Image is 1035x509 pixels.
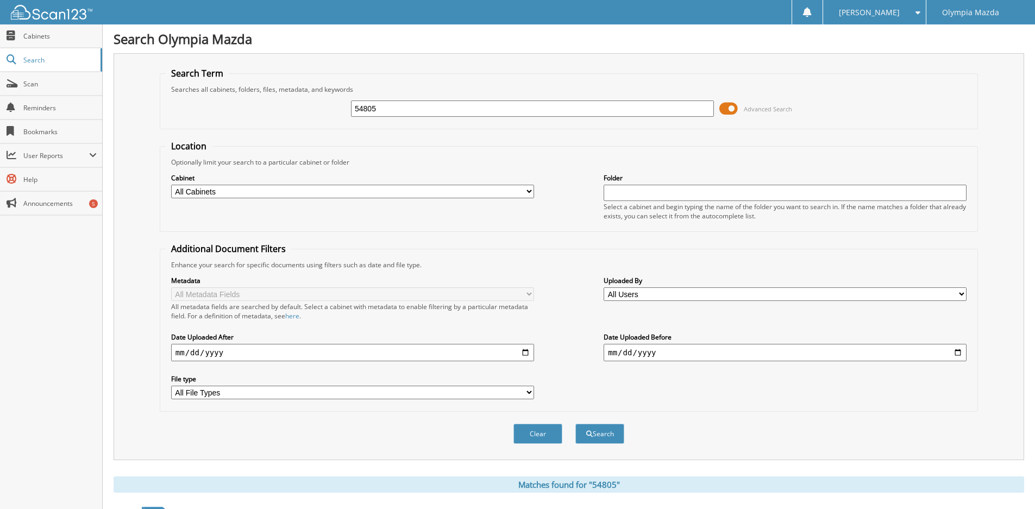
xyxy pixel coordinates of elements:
span: Scan [23,79,97,89]
input: end [604,344,967,361]
span: [PERSON_NAME] [839,9,900,16]
span: Announcements [23,199,97,208]
div: Matches found for "54805" [114,476,1024,493]
label: Metadata [171,276,534,285]
legend: Location [166,140,212,152]
span: Advanced Search [744,105,792,113]
label: File type [171,374,534,384]
label: Date Uploaded After [171,332,534,342]
label: Date Uploaded Before [604,332,967,342]
a: here [285,311,299,321]
div: 5 [89,199,98,208]
button: Clear [513,424,562,444]
span: Cabinets [23,32,97,41]
span: Search [23,55,95,65]
h1: Search Olympia Mazda [114,30,1024,48]
label: Folder [604,173,967,183]
label: Cabinet [171,173,534,183]
button: Search [575,424,624,444]
span: User Reports [23,151,89,160]
span: Olympia Mazda [942,9,999,16]
span: Help [23,175,97,184]
div: All metadata fields are searched by default. Select a cabinet with metadata to enable filtering b... [171,302,534,321]
legend: Additional Document Filters [166,243,291,255]
legend: Search Term [166,67,229,79]
div: Select a cabinet and begin typing the name of the folder you want to search in. If the name match... [604,202,967,221]
div: Optionally limit your search to a particular cabinet or folder [166,158,972,167]
input: start [171,344,534,361]
span: Reminders [23,103,97,112]
label: Uploaded By [604,276,967,285]
span: Bookmarks [23,127,97,136]
div: Searches all cabinets, folders, files, metadata, and keywords [166,85,972,94]
div: Enhance your search for specific documents using filters such as date and file type. [166,260,972,269]
img: scan123-logo-white.svg [11,5,92,20]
